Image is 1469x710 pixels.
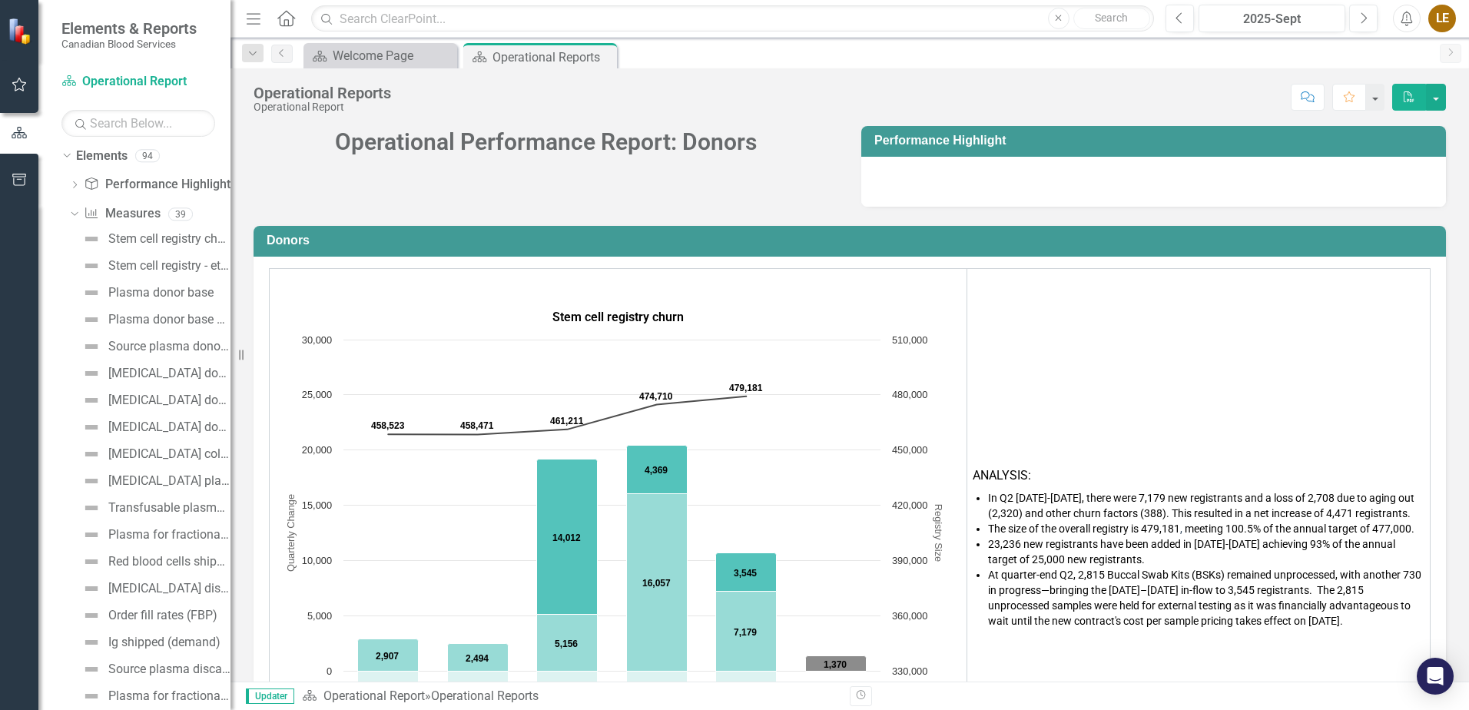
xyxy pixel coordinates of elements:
a: Measures [84,205,160,223]
a: Welcome Page [307,46,453,65]
path: 2024/2025 Q3, 2,494. New registrants. [448,644,509,672]
g: New registrants, series 2 of 5. Bar series with 6 bars. Y axis, Quarterly Change. [358,340,837,672]
a: Plasma donor base churn (new, reinstated, lapsed) [78,307,230,332]
a: [MEDICAL_DATA] discard rate [78,576,230,601]
text: Quarterly Change [285,494,297,572]
a: Elements [76,148,128,165]
small: Canadian Blood Services [61,38,197,50]
a: Ig shipped (demand) [78,630,221,655]
span: Updater [246,688,294,704]
path: 2025/2026 Q3, 1,370. Forecast new registrants. [806,656,867,672]
div: Order fill rates (FBP) [108,609,217,622]
text: Registry Size [933,504,944,562]
text: -2,561 [465,681,491,692]
text: 360,000 [892,610,927,622]
text: 2,494 [466,653,489,664]
img: Not Defined [82,445,101,463]
a: [MEDICAL_DATA] donor frequency [78,415,230,440]
text: 16,057 [642,578,671,589]
text: 2,907 [376,651,399,662]
text: 20,000 [302,444,332,456]
text: 479,181 [729,383,763,393]
div: Operational Reports [254,85,391,101]
div: [MEDICAL_DATA] collections [108,447,230,461]
img: Not Defined [82,660,101,678]
text: 330,000 [892,665,927,677]
div: Source plasma donor frequency [108,340,230,353]
div: Operational Reports [492,48,613,67]
path: 2024/2025 Q4, 14,012. BSKs in progress. [537,460,598,615]
img: Not Defined [82,606,101,625]
a: Stem cell registry churn [78,227,230,251]
span: 23,236 new registrants have been added in [DATE]-[DATE] achieving 93% of the annual target of 25,... [988,538,1395,566]
img: Not Defined [82,284,101,302]
a: Operational Report [323,688,425,703]
a: Operational Report [61,73,215,91]
div: Operational Report [254,101,391,113]
text: 461,211 [550,416,584,426]
text: 390,000 [892,555,927,566]
a: [MEDICAL_DATA] donor base (active donors) [78,361,230,386]
div: Operational Reports [431,688,539,703]
div: Stem cell registry - ethnic diversity [108,259,230,273]
div: Transfusable plasma collections (litres) [108,501,230,515]
div: 39 [168,207,193,221]
a: Source plasma discard rate [78,657,230,682]
text: 5,000 [307,610,332,622]
a: Plasma donor base [78,280,214,305]
text: -2,434 [375,680,401,691]
span: Search [1095,12,1128,24]
text: 458,523 [371,420,405,431]
img: Not Defined [82,310,101,329]
a: Transfusable plasma collections (litres) [78,496,230,520]
img: ClearPoint Strategy [8,18,35,45]
div: Welcome Page [333,46,453,65]
img: Not Defined [82,552,101,571]
span: In Q2 [DATE]-[DATE], there were 7,179 new registrants and a loss of 2,708 due to aging out (2,320... [988,492,1414,519]
img: Not Defined [82,257,101,275]
text: 15,000 [302,499,332,511]
a: Source plasma donor frequency [78,334,230,359]
span: Elements & Reports [61,19,197,38]
img: Not Defined [82,579,101,598]
a: Plasma for fractionation (litres shipped) [78,684,230,708]
text: 3,545 [734,568,757,579]
div: Source plasma discard rate [108,662,230,676]
img: Not Defined [82,687,101,705]
div: 94 [135,149,160,162]
span: Operational Performance Report: Donors [335,128,757,155]
span: At quarter-end Q2, 2,815 Buccal Swab Kits (BSKs) remained unprocessed, with another 730 in progre... [988,569,1421,627]
img: Not Defined [82,364,101,383]
button: LE [1428,5,1456,32]
path: 2024/2025 Q4, 5,156. New registrants. [537,615,598,672]
img: Not Defined [82,391,101,410]
div: [MEDICAL_DATA] discard rate [108,582,230,596]
div: Stem cell registry churn [108,232,230,246]
div: [MEDICAL_DATA] donor base (active donors) [108,367,230,380]
h3: Performance Highlight [874,134,1438,148]
a: Order fill rates (FBP) [78,603,217,628]
img: Not Defined [82,472,101,490]
button: Search [1073,8,1150,29]
path: 2025/2026 Q1, 16,057. New registrants. [627,494,688,672]
a: Performance Highlights [84,176,236,194]
text: 1,370 [824,659,847,670]
g: Forecast new registrants, series 4 of 5. Bar series with 6 bars. Y axis, Quarterly Change. [388,656,866,672]
button: 2025-Sept [1199,5,1345,32]
div: 2025-Sept [1204,10,1340,28]
img: Not Defined [82,526,101,544]
text: 450,000 [892,444,927,456]
input: Search ClearPoint... [311,5,1154,32]
div: Ig shipped (demand) [108,635,221,649]
img: Not Defined [82,499,101,517]
path: 2024/2025 Q2, 2,907. New registrants. [358,639,419,672]
text: 474,710 [639,391,673,402]
div: [MEDICAL_DATA] donor frequency [108,420,230,434]
a: [MEDICAL_DATA] collections [78,442,230,466]
input: Search Below... [61,110,215,137]
div: [MEDICAL_DATA] platelet collections [108,474,230,488]
path: 2025/2026 Q1, 4,369. BSKs in progress. [627,446,688,494]
text: 25,000 [302,389,332,400]
a: Plasma for fractionation (litres collected) [78,523,230,547]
